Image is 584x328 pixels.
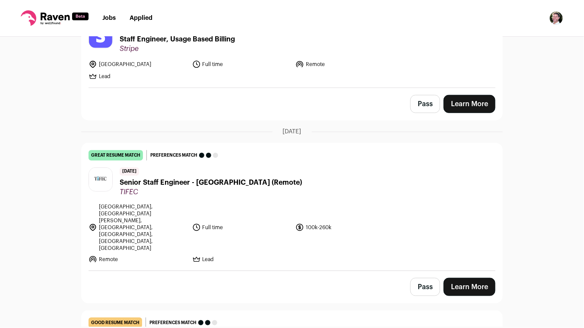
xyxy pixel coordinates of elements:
button: Pass [410,95,440,113]
span: Staff Engineer, Usage Based Billing [120,34,235,44]
li: Lead [89,72,187,81]
a: Jobs [102,15,116,21]
a: Learn More [444,95,495,113]
span: [DATE] [283,127,302,136]
a: Learn More [444,278,495,296]
span: Stripe [120,44,235,53]
img: 1bed34e9a7ad1f5e209559f65fd51d1a42f3522dafe3eea08c5e904d6a2faa38 [89,168,112,191]
span: [DATE] [120,167,139,176]
li: Remote [89,255,187,264]
li: [GEOGRAPHIC_DATA], [GEOGRAPHIC_DATA][PERSON_NAME], [GEOGRAPHIC_DATA], [GEOGRAPHIC_DATA], [GEOGRAP... [89,203,187,252]
li: Lead [192,255,291,264]
li: Remote [295,60,394,69]
a: Applied [130,15,152,21]
a: great resume match Preferences match [DATE] Senior Staff Engineer - [GEOGRAPHIC_DATA] (Remote) TI... [82,143,502,271]
li: Full time [192,203,291,252]
li: Full time [192,60,291,69]
span: Senior Staff Engineer - [GEOGRAPHIC_DATA] (Remote) [120,177,302,188]
button: Open dropdown [549,11,563,25]
span: Preferences match [150,151,197,160]
li: 100k-260k [295,203,394,252]
span: TIFEC [120,188,302,196]
span: Preferences match [149,319,197,327]
li: [GEOGRAPHIC_DATA] [89,60,187,69]
img: 14924772-medium_jpg [549,11,563,25]
div: great resume match [89,150,143,161]
button: Pass [410,278,440,296]
div: good resume match [89,318,142,328]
